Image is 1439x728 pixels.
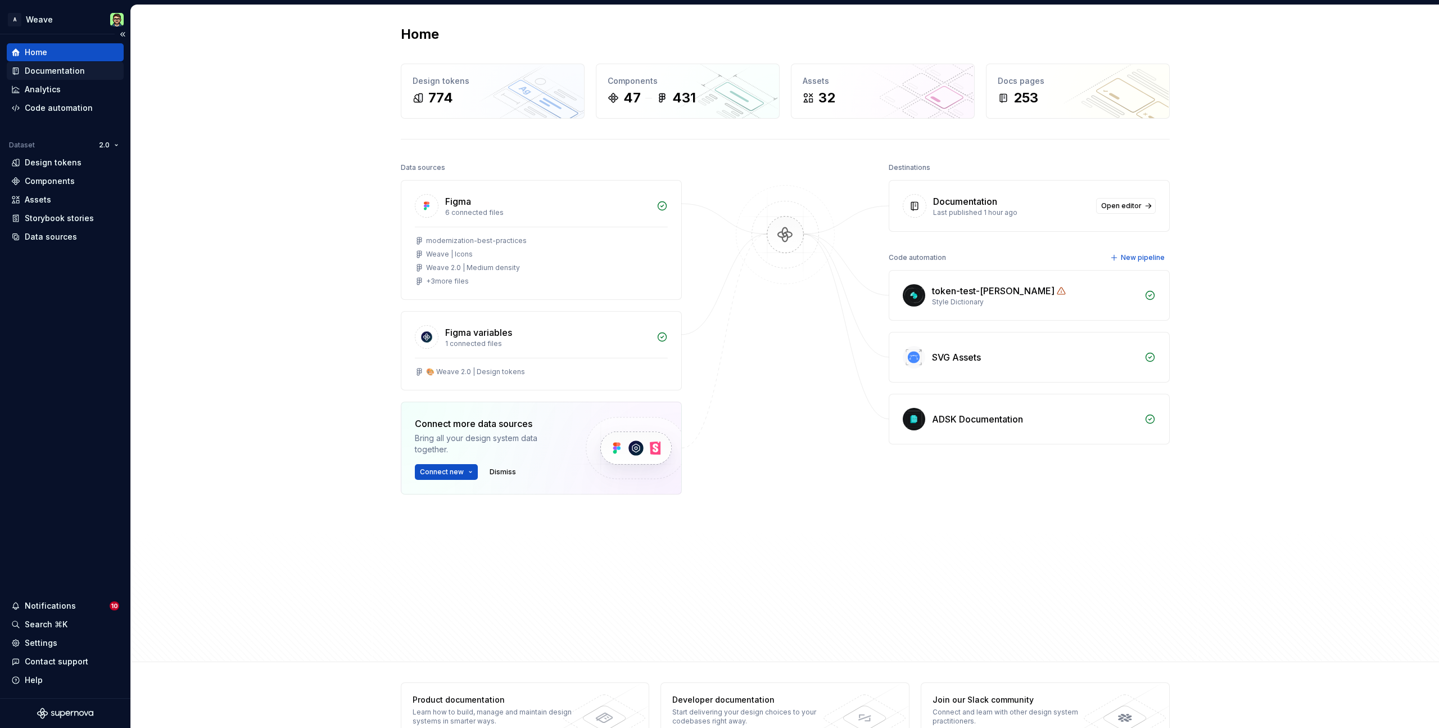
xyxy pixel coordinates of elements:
[1096,198,1156,214] a: Open editor
[426,263,520,272] div: Weave 2.0 | Medium density
[25,600,76,612] div: Notifications
[25,47,47,58] div: Home
[401,311,682,390] a: Figma variables1 connected files🎨 Weave 2.0 | Design tokens
[413,75,573,87] div: Design tokens
[413,694,576,705] div: Product documentation
[623,89,641,107] div: 47
[413,708,576,726] div: Learn how to build, manage and maintain design systems in smarter ways.
[803,75,963,87] div: Assets
[25,231,77,242] div: Data sources
[9,141,35,150] div: Dataset
[933,708,1096,726] div: Connect and learn with other design system practitioners.
[25,619,67,630] div: Search ⌘K
[7,43,124,61] a: Home
[25,102,93,114] div: Code automation
[401,25,439,43] h2: Home
[99,141,110,150] span: 2.0
[7,209,124,227] a: Storybook stories
[1107,250,1170,266] button: New pipeline
[25,65,85,77] div: Documentation
[7,154,124,172] a: Design tokens
[426,250,473,259] div: Weave | Icons
[986,64,1170,119] a: Docs pages253
[1101,201,1142,210] span: Open editor
[37,708,93,719] svg: Supernova Logo
[428,89,453,107] div: 774
[25,675,43,686] div: Help
[490,468,516,477] span: Dismiss
[932,298,1138,307] div: Style Dictionary
[672,708,836,726] div: Start delivering your design choices to your codebases right away.
[110,13,124,26] img: Bryan Young
[420,468,464,477] span: Connect new
[415,464,478,480] button: Connect new
[7,634,124,652] a: Settings
[2,7,128,32] button: AWeaveBryan Young
[1013,89,1038,107] div: 253
[401,180,682,300] a: Figma6 connected filesmodernization-best-practicesWeave | IconsWeave 2.0 | Medium density+3more f...
[25,213,94,224] div: Storybook stories
[7,671,124,689] button: Help
[426,277,469,286] div: + 3 more files
[672,89,696,107] div: 431
[608,75,768,87] div: Components
[25,637,57,649] div: Settings
[25,84,61,95] div: Analytics
[933,694,1096,705] div: Join our Slack community
[596,64,780,119] a: Components47431
[7,62,124,80] a: Documentation
[7,191,124,209] a: Assets
[26,14,53,25] div: Weave
[791,64,975,119] a: Assets32
[7,99,124,117] a: Code automation
[485,464,521,480] button: Dismiss
[94,137,124,153] button: 2.0
[415,433,567,455] div: Bring all your design system data together.
[25,194,51,205] div: Assets
[889,250,946,266] div: Code automation
[933,208,1089,217] div: Last published 1 hour ago
[426,236,527,245] div: modernization-best-practices
[110,601,119,610] span: 10
[25,656,88,667] div: Contact support
[7,80,124,98] a: Analytics
[7,615,124,633] button: Search ⌘K
[415,417,567,430] div: Connect more data sources
[7,653,124,671] button: Contact support
[818,89,835,107] div: 32
[998,75,1158,87] div: Docs pages
[25,157,82,168] div: Design tokens
[401,64,585,119] a: Design tokens774
[445,195,471,208] div: Figma
[445,326,512,339] div: Figma variables
[933,195,997,208] div: Documentation
[932,284,1055,298] div: token-test-[PERSON_NAME]
[1121,253,1165,262] span: New pipeline
[8,13,21,26] div: A
[115,26,130,42] button: Collapse sidebar
[7,172,124,190] a: Components
[25,176,75,187] div: Components
[445,208,650,217] div: 6 connected files
[445,339,650,348] div: 1 connected files
[932,412,1023,426] div: ADSK Documentation
[932,350,981,364] div: SVG Assets
[426,367,525,376] div: 🎨 Weave 2.0 | Design tokens
[401,160,445,176] div: Data sources
[889,160,930,176] div: Destinations
[7,228,124,246] a: Data sources
[672,694,836,705] div: Developer documentation
[7,597,124,615] button: Notifications10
